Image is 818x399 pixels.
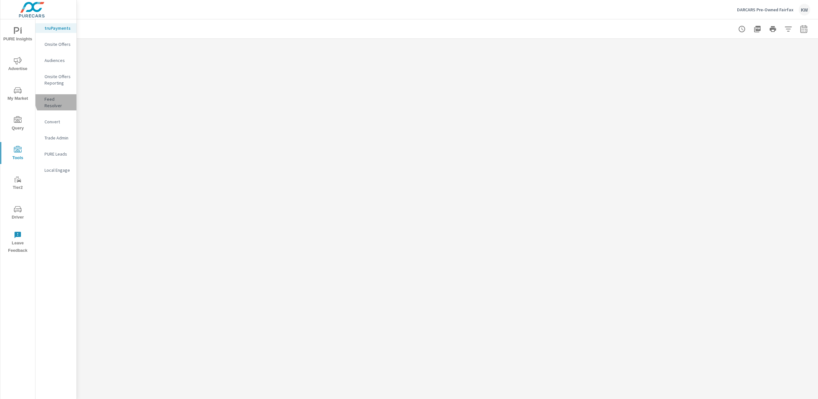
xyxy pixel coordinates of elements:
button: "Export Report to PDF" [751,23,764,36]
p: Feed Resolver [45,96,71,109]
span: My Market [2,87,33,102]
p: truPayments [45,25,71,31]
div: truPayments [35,23,76,33]
p: DARCARS Pre-Owned Fairfax [737,7,793,13]
div: Trade Admin [35,133,76,143]
p: PURE Leads [45,151,71,157]
div: Feed Resolver [35,94,76,110]
span: Driver [2,205,33,221]
div: Onsite Offers Reporting [35,72,76,88]
div: Convert [35,117,76,127]
span: Query [2,116,33,132]
span: Tier2 [2,176,33,191]
p: Convert [45,118,71,125]
span: Leave Feedback [2,231,33,254]
p: Local Engage [45,167,71,173]
button: Print Report [766,23,779,36]
div: Local Engage [35,165,76,175]
div: PURE Leads [35,149,76,159]
span: Tools [2,146,33,162]
button: Apply Filters [782,23,795,36]
div: nav menu [0,19,35,257]
div: Onsite Offers [35,39,76,49]
span: Advertise [2,57,33,73]
button: Select Date Range [797,23,810,36]
div: Audiences [35,56,76,65]
p: Onsite Offers [45,41,71,47]
p: Trade Admin [45,135,71,141]
p: Onsite Offers Reporting [45,73,71,86]
span: PURE Insights [2,27,33,43]
p: Audiences [45,57,71,64]
div: KW [799,4,810,15]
